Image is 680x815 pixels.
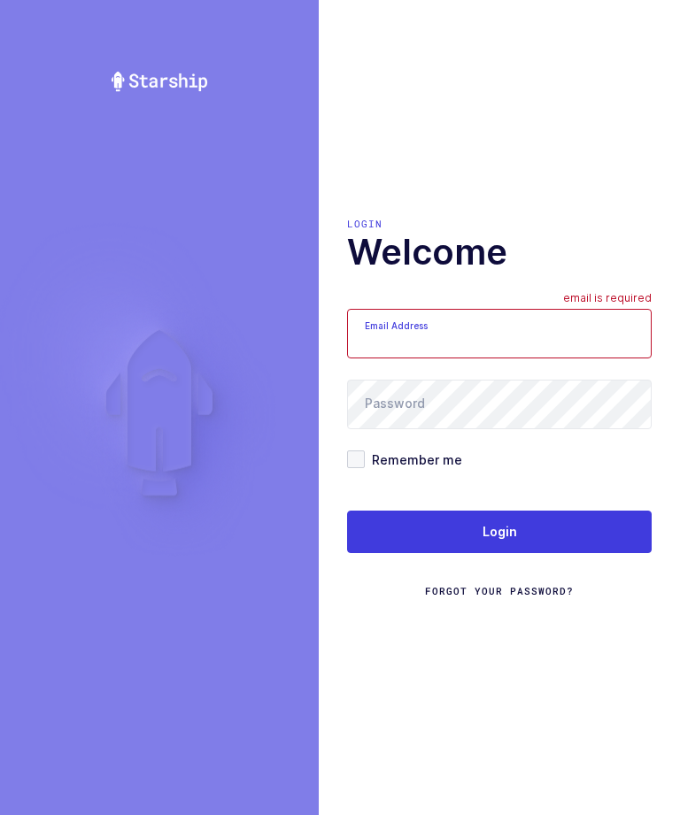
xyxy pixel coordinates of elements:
input: Email Address [347,309,652,358]
span: Remember me [365,451,462,468]
a: Forgot Your Password? [425,584,574,598]
div: Login [347,217,652,231]
input: Password [347,380,652,429]
img: Starship [110,71,209,92]
h1: Welcome [347,231,652,273]
button: Login [347,511,652,553]
span: Login [483,523,517,541]
div: email is required [563,291,652,309]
